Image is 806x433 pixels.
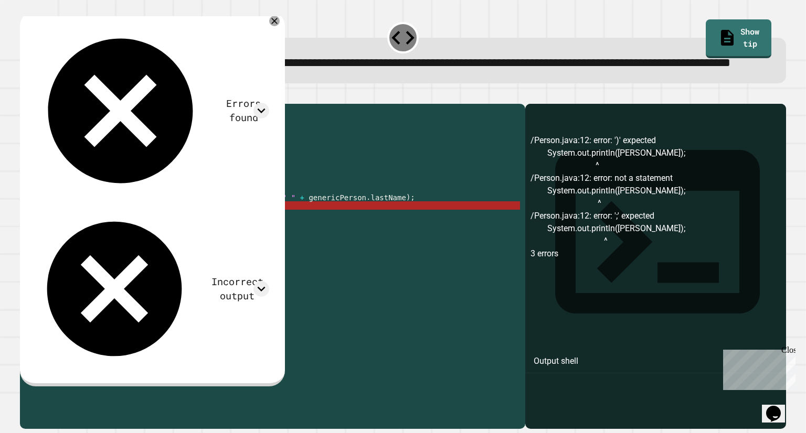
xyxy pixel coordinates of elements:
[218,96,269,125] div: Errors found
[762,391,796,423] iframe: chat widget
[4,4,72,67] div: Chat with us now!Close
[206,275,269,304] div: Incorrect output
[531,134,780,429] div: /Person.java:12: error: ')' expected System.out.println([PERSON_NAME]); ^ /Person.java:12: error:...
[706,19,772,59] a: Show tip
[719,345,796,390] iframe: chat widget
